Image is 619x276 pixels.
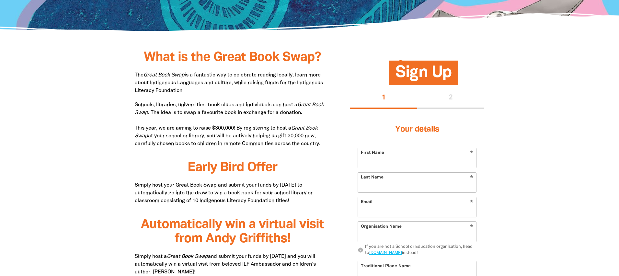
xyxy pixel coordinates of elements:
em: Great Book Swap [143,73,185,77]
h3: Your details [358,117,476,143]
span: Sign Up [395,66,452,86]
span: Automatically win a virtual visit from Andy Griffiths! [141,219,324,245]
em: Great Book Swap [135,126,318,138]
span: Early Bird Offer [188,162,277,174]
p: Simply host a and submit your funds by [DATE] and you will automatically win a virtual visit from... [135,253,331,276]
button: Stage 1 [350,88,417,109]
a: [DOMAIN_NAME] [369,251,402,255]
em: Great Book Swap [167,254,208,259]
i: info [358,247,363,253]
p: The is a fantastic way to celebrate reading locally, learn more about Indigenous Languages and cu... [135,71,331,95]
div: If you are not a School or Education organisation, head to instead! [365,244,477,257]
p: Schools, libraries, universities, book clubs and individuals can host a . The idea is to swap a f... [135,101,331,148]
p: Simply host your Great Book Swap and submit your funds by [DATE] to automatically go into the dra... [135,181,331,205]
span: What is the Great Book Swap? [144,52,321,63]
em: Great Book Swap [135,103,324,115]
